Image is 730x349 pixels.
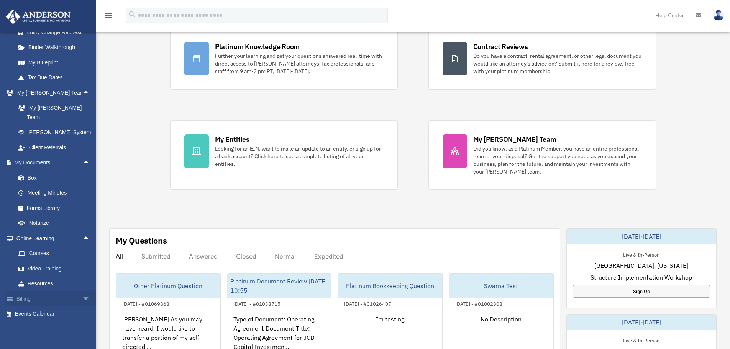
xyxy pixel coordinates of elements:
div: Answered [189,252,218,260]
a: Forms Library [11,200,102,216]
span: arrow_drop_up [82,85,98,101]
a: My Documentsarrow_drop_up [5,155,102,170]
a: Box [11,170,102,185]
a: Notarize [11,216,102,231]
div: Other Platinum Question [116,274,220,298]
div: [DATE]-[DATE] [567,315,716,330]
a: [PERSON_NAME] System [11,125,102,140]
a: Events Calendar [5,306,102,322]
a: Video Training [11,261,102,276]
div: [DATE] - #01038715 [227,299,287,307]
i: menu [103,11,113,20]
a: My Blueprint [11,55,102,70]
span: arrow_drop_up [82,155,98,171]
div: Normal [275,252,296,260]
a: Client Referrals [11,140,102,155]
div: My Entities [215,134,249,144]
a: Platinum Knowledge Room Further your learning and get your questions answered real-time with dire... [170,28,398,90]
a: My [PERSON_NAME] Teamarrow_drop_up [5,85,102,100]
div: Swarna Test [449,274,553,298]
div: Platinum Knowledge Room [215,42,300,51]
div: Did you know, as a Platinum Member, you have an entire professional team at your disposal? Get th... [473,145,642,175]
div: Contract Reviews [473,42,528,51]
div: Looking for an EIN, want to make an update to an entity, or sign up for a bank account? Click her... [215,145,384,168]
a: Billingarrow_drop_down [5,291,102,306]
a: My [PERSON_NAME] Team [11,100,102,125]
a: Online Learningarrow_drop_up [5,231,102,246]
a: Resources [11,276,102,292]
div: Live & In-Person [617,250,666,258]
div: Further your learning and get your questions answered real-time with direct access to [PERSON_NAM... [215,52,384,75]
a: menu [103,13,113,20]
a: My Entities Looking for an EIN, want to make an update to an entity, or sign up for a bank accoun... [170,120,398,190]
a: Contract Reviews Do you have a contract, rental agreement, or other legal document you would like... [428,28,656,90]
a: Binder Walkthrough [11,40,102,55]
span: Structure Implementation Workshop [591,273,692,282]
div: Live & In-Person [617,336,666,344]
div: My Questions [116,235,167,246]
span: arrow_drop_up [82,231,98,246]
a: Tax Due Dates [11,70,102,85]
div: [DATE]-[DATE] [567,229,716,244]
div: Platinum Bookkeeping Question [338,274,442,298]
div: [DATE] - #01069868 [116,299,176,307]
div: [DATE] - #01026407 [338,299,397,307]
i: search [128,10,136,19]
div: [DATE] - #01002808 [449,299,509,307]
a: Courses [11,246,102,261]
div: Expedited [314,252,343,260]
div: Platinum Document Review [DATE] 10:55 [227,274,331,298]
img: Anderson Advisors Platinum Portal [3,9,73,24]
span: [GEOGRAPHIC_DATA], [US_STATE] [594,261,688,270]
span: arrow_drop_down [82,291,98,307]
a: Sign Up [573,285,710,298]
div: All [116,252,123,260]
div: Submitted [141,252,171,260]
div: My [PERSON_NAME] Team [473,134,556,144]
a: My [PERSON_NAME] Team Did you know, as a Platinum Member, you have an entire professional team at... [428,120,656,190]
div: Closed [236,252,256,260]
div: Do you have a contract, rental agreement, or other legal document you would like an attorney's ad... [473,52,642,75]
a: Meeting Minutes [11,185,102,201]
img: User Pic [713,10,724,21]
